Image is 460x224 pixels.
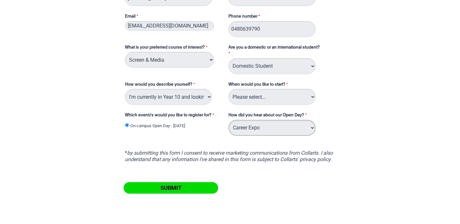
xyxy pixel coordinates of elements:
[125,21,214,31] input: Email
[125,13,222,21] label: Email
[125,89,212,105] select: How would you describe yourself?
[228,112,308,120] label: How did you hear about our Open Day?
[124,182,218,194] input: Submit
[130,123,185,129] label: On-campus Open Day - [DATE]
[125,150,333,162] i: by submitting this form I consent to receive marketing communications from Collarts. I also under...
[228,120,316,136] select: How did you hear about our Open Day?
[228,13,262,21] label: Phone number
[228,89,316,105] select: When would you like to start?
[125,112,222,120] label: Which event/s would you like to register for?
[125,81,222,89] label: How would you describe yourself?
[228,58,316,74] select: Are you a domestic or an international student?
[228,21,316,37] input: Phone number
[228,81,330,89] label: When would you like to start?
[228,45,320,50] span: Are you a domestic or an international student?
[125,52,214,68] select: What is your preferred course of interest?
[125,44,222,52] label: What is your preferred course of interest?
